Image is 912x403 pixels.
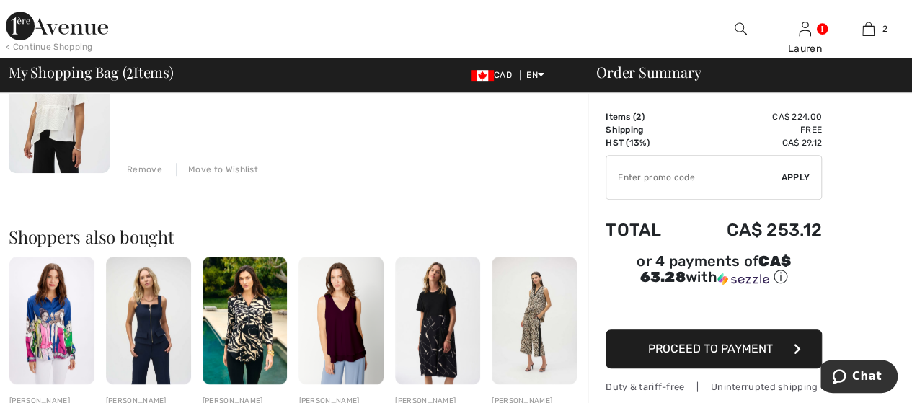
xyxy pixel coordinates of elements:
button: Proceed to Payment [606,329,822,368]
td: CA$ 224.00 [686,110,822,123]
h2: Shoppers also bought [9,228,588,245]
img: Fitted Peplum Zipper Top Style 252225 [106,257,191,384]
img: Button Closure Graphic Print Style 246263U [9,257,94,384]
img: Casual Crew Neck Pullover Style 252117 [9,22,110,174]
span: CA$ 63.28 [639,252,791,285]
div: Remove [127,163,162,176]
a: Sign In [799,22,811,35]
div: Duty & tariff-free | Uninterrupted shipping [606,380,822,394]
td: CA$ 29.12 [686,136,822,149]
span: Apply [782,171,810,184]
img: Sezzle [717,273,769,285]
td: Total [606,205,686,254]
input: Promo code [606,156,782,199]
div: or 4 payments of with [606,254,822,287]
a: 2 [837,20,900,37]
span: 2 [882,22,887,35]
span: Proceed to Payment [648,342,773,355]
iframe: Opens a widget where you can chat to one of our agents [820,360,898,396]
img: My Info [799,20,811,37]
span: CAD [471,70,518,80]
span: My Shopping Bag ( Items) [9,65,174,79]
img: Animal Print Casual Trousers Style 252235 [492,257,577,384]
iframe: PayPal-paypal [606,292,822,324]
span: 2 [126,61,133,80]
div: Move to Wishlist [176,163,258,176]
span: 2 [636,112,641,122]
div: or 4 payments ofCA$ 63.28withSezzle Click to learn more about Sezzle [606,254,822,292]
td: Items ( ) [606,110,686,123]
div: Order Summary [579,65,903,79]
img: Canadian Dollar [471,70,494,81]
td: Free [686,123,822,136]
div: < Continue Shopping [6,40,93,53]
img: My Bag [862,20,875,37]
div: Lauren [774,41,836,56]
img: Geometric Print Trapeze Dress Style 251271 [395,257,480,384]
td: CA$ 253.12 [686,205,822,254]
img: 1ère Avenue [6,12,108,40]
img: search the website [735,20,747,37]
td: HST (13%) [606,136,686,149]
span: EN [526,70,544,80]
td: Shipping [606,123,686,136]
img: Abstract pattern top Style 243143 [203,257,288,384]
img: Sleeveless V-Neck Pullover Style 61175 [298,257,384,384]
